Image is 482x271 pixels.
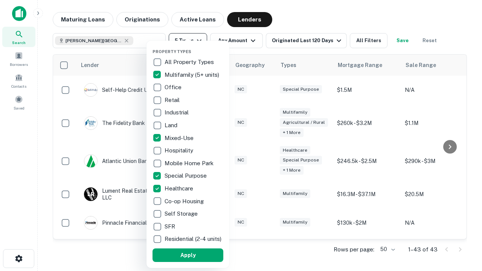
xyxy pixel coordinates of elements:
span: Property Types [153,49,191,54]
p: Self Storage [165,209,199,218]
p: Industrial [165,108,190,117]
p: Residential (2-4 units) [165,234,223,244]
p: Mobile Home Park [165,159,215,168]
p: Healthcare [165,184,195,193]
p: Co-op Housing [165,197,205,206]
p: All Property Types [165,58,215,67]
button: Apply [153,248,223,262]
p: Special Purpose [165,171,208,180]
iframe: Chat Widget [444,211,482,247]
p: Retail [165,96,181,105]
p: Mixed-Use [165,134,195,143]
p: Office [165,83,183,92]
p: SFR [165,222,177,231]
p: Multifamily (5+ units) [165,70,221,79]
p: Land [165,121,179,130]
p: Hospitality [165,146,195,155]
